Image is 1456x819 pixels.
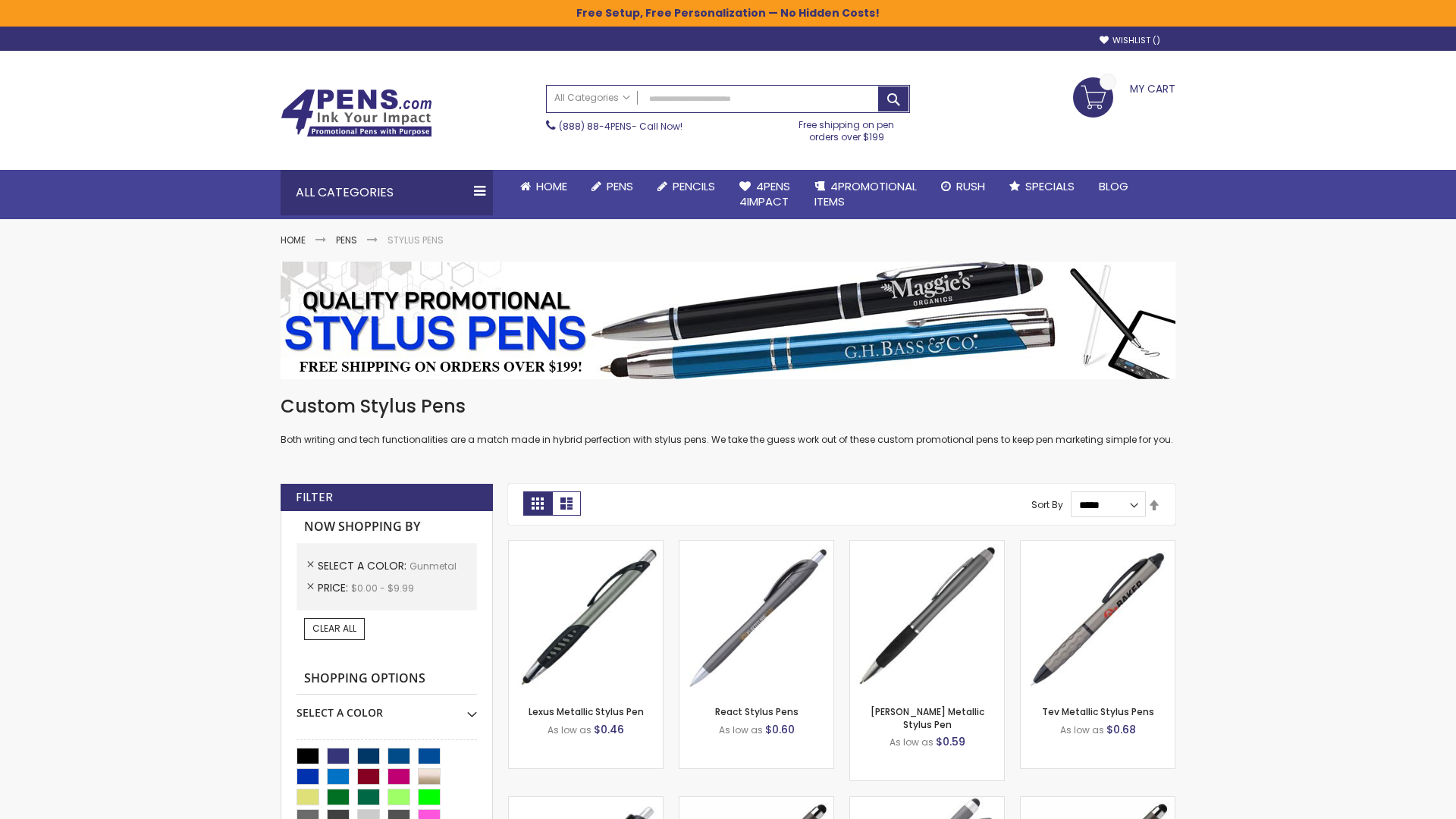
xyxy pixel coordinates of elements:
[850,540,1004,553] a: Lory Metallic Stylus Pen-Gunmetal
[281,89,432,137] img: 4Pens Custom Pens and Promotional Products
[739,178,790,209] span: 4Pens 4impact
[547,86,638,111] a: All Categories
[850,541,1004,695] img: Lory Metallic Stylus Pen-Gunmetal
[1060,723,1104,736] span: As low as
[529,705,644,718] a: Lexus Metallic Stylus Pen
[936,734,965,749] span: $0.59
[890,736,934,748] span: As low as
[1106,722,1136,737] span: $0.68
[536,178,567,194] span: Home
[715,705,799,718] a: React Stylus Pens
[719,723,763,736] span: As low as
[679,541,833,695] img: React Stylus Pens-Gunmetal
[281,234,306,246] a: Home
[1021,541,1175,695] img: Tev Metallic Stylus Pens-Gunmetal
[1087,170,1141,203] a: Blog
[1099,178,1128,194] span: Blog
[850,796,1004,809] a: Cali Custom Stylus Gel pen-Gunmetal
[297,663,477,695] strong: Shopping Options
[783,113,911,143] div: Free shipping on pen orders over $199
[281,394,1175,419] h1: Custom Stylus Pens
[351,582,414,595] span: $0.00 - $9.99
[281,170,493,215] div: All Categories
[645,170,727,203] a: Pencils
[318,580,351,595] span: Price
[523,491,552,516] strong: Grid
[297,511,477,543] strong: Now Shopping by
[296,489,333,506] strong: Filter
[929,170,997,203] a: Rush
[1042,705,1154,718] a: Tev Metallic Stylus Pens
[802,170,929,219] a: 4PROMOTIONALITEMS
[1021,540,1175,553] a: Tev Metallic Stylus Pens-Gunmetal
[509,796,663,809] a: Souvenir® Anthem Stylus Pen-Gunmetal
[607,178,633,194] span: Pens
[1100,35,1160,46] a: Wishlist
[997,170,1087,203] a: Specials
[679,796,833,809] a: Islander Softy Metallic Gel Pen with Stylus-Gunmetal
[559,120,682,133] span: - Call Now!
[594,722,624,737] span: $0.46
[1031,498,1063,511] label: Sort By
[559,120,632,133] a: (888) 88-4PENS
[318,558,409,573] span: Select A Color
[388,234,444,246] strong: Stylus Pens
[304,618,365,639] a: Clear All
[579,170,645,203] a: Pens
[297,695,477,720] div: Select A Color
[679,540,833,553] a: React Stylus Pens-Gunmetal
[765,722,795,737] span: $0.60
[336,234,357,246] a: Pens
[508,170,579,203] a: Home
[548,723,591,736] span: As low as
[312,622,356,635] span: Clear All
[814,178,917,209] span: 4PROMOTIONAL ITEMS
[409,560,457,573] span: Gunmetal
[1025,178,1075,194] span: Specials
[956,178,985,194] span: Rush
[554,92,630,104] span: All Categories
[1021,796,1175,809] a: Islander Softy Metallic Gel Pen with Stylus - ColorJet Imprint-Gunmetal
[509,541,663,695] img: Lexus Metallic Stylus Pen-Gunmetal
[509,540,663,553] a: Lexus Metallic Stylus Pen-Gunmetal
[871,705,984,730] a: [PERSON_NAME] Metallic Stylus Pen
[281,394,1175,447] div: Both writing and tech functionalities are a match made in hybrid perfection with stylus pens. We ...
[727,170,802,219] a: 4Pens4impact
[673,178,715,194] span: Pencils
[281,262,1175,379] img: Stylus Pens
